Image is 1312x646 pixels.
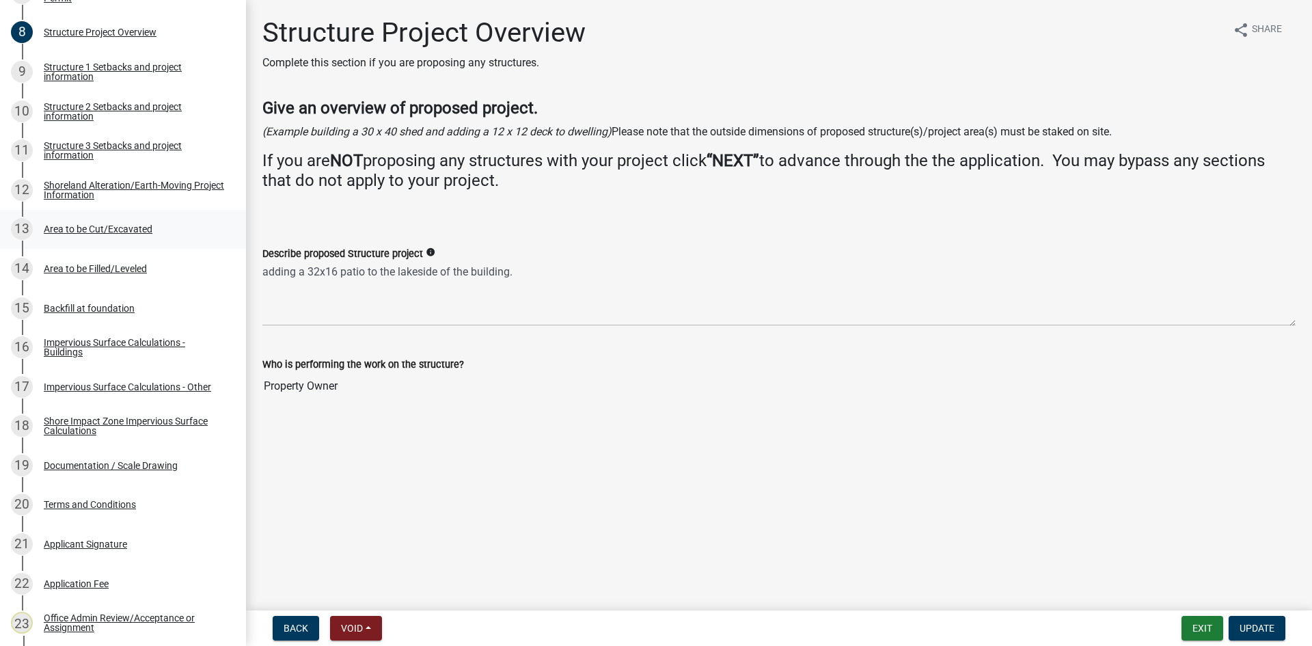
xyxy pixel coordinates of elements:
div: Shoreland Alteration/Earth-Moving Project Information [44,180,224,200]
i: (Example building a 30 x 40 shed and adding a 12 x 12 deck to dwelling) [262,125,612,138]
strong: NOT [330,151,363,170]
p: Please note that the outside dimensions of proposed structure(s)/project area(s) must be staked o... [262,124,1296,140]
div: 23 [11,612,33,634]
label: Describe proposed Structure project [262,250,423,259]
div: 21 [11,533,33,555]
div: Structure 3 Setbacks and project information [44,141,224,160]
div: 17 [11,376,33,398]
button: Update [1229,616,1285,641]
div: Structure Project Overview [44,27,156,37]
div: 10 [11,100,33,122]
button: shareShare [1222,16,1293,43]
h1: Structure Project Overview [262,16,586,49]
div: 15 [11,297,33,319]
div: 8 [11,21,33,43]
div: 22 [11,573,33,595]
div: Documentation / Scale Drawing [44,461,178,470]
span: Share [1252,22,1282,38]
div: 13 [11,218,33,240]
div: 12 [11,179,33,201]
button: Void [330,616,382,641]
div: Structure 1 Setbacks and project information [44,62,224,81]
div: Terms and Conditions [44,500,136,509]
p: Complete this section if you are proposing any structures. [262,55,586,71]
div: Area to be Cut/Excavated [44,224,152,234]
h4: If you are proposing any structures with your project click to advance through the the applicatio... [262,151,1296,191]
div: 16 [11,336,33,358]
div: 19 [11,455,33,476]
div: Structure 2 Setbacks and project information [44,102,224,121]
div: 20 [11,494,33,515]
span: Void [341,623,363,634]
div: Application Fee [44,579,109,589]
div: Impervious Surface Calculations - Buildings [44,338,224,357]
div: Applicant Signature [44,539,127,549]
div: 9 [11,61,33,83]
div: 11 [11,139,33,161]
div: Impervious Surface Calculations - Other [44,382,211,392]
div: Backfill at foundation [44,304,135,313]
div: Shore Impact Zone Impervious Surface Calculations [44,416,224,435]
button: Exit [1181,616,1223,641]
span: Back [284,623,308,634]
button: Back [273,616,319,641]
label: Who is performing the work on the structure? [262,360,464,370]
div: 14 [11,258,33,280]
strong: “NEXT” [707,151,759,170]
div: 18 [11,415,33,437]
div: Office Admin Review/Acceptance or Assignment [44,613,224,632]
span: Update [1240,623,1274,634]
i: info [426,247,435,257]
div: Area to be Filled/Leveled [44,264,147,273]
strong: Give an overview of proposed project. [262,98,538,118]
i: share [1233,22,1249,38]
